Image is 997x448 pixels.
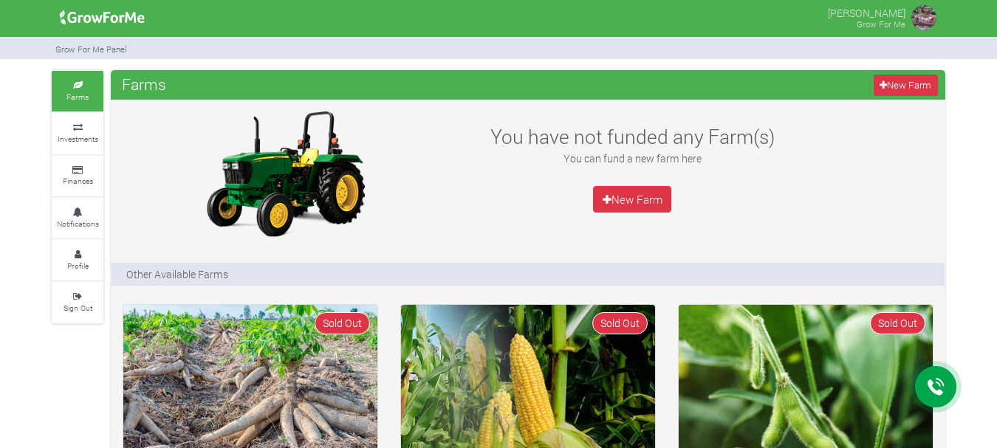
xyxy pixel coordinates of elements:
img: growforme image [193,107,377,240]
a: Farms [52,71,103,111]
a: New Farm [874,75,938,96]
a: Profile [52,240,103,280]
a: Sign Out [52,282,103,323]
span: Farms [118,69,170,99]
small: Notifications [57,218,99,229]
span: Sold Out [315,312,370,334]
a: Notifications [52,198,103,238]
img: growforme image [909,3,939,32]
small: Farms [66,92,89,102]
span: Sold Out [592,312,648,334]
p: [PERSON_NAME] [828,3,905,21]
small: Sign Out [64,303,92,313]
p: You can fund a new farm here [472,151,792,166]
small: Grow For Me [857,18,905,30]
a: Finances [52,156,103,196]
a: New Farm [593,186,671,213]
img: growforme image [55,3,150,32]
small: Profile [67,261,89,271]
h3: You have not funded any Farm(s) [472,125,792,148]
span: Sold Out [870,312,925,334]
small: Finances [63,176,93,186]
small: Grow For Me Panel [55,44,127,55]
a: Investments [52,113,103,154]
p: Other Available Farms [126,266,228,282]
small: Investments [58,134,98,144]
